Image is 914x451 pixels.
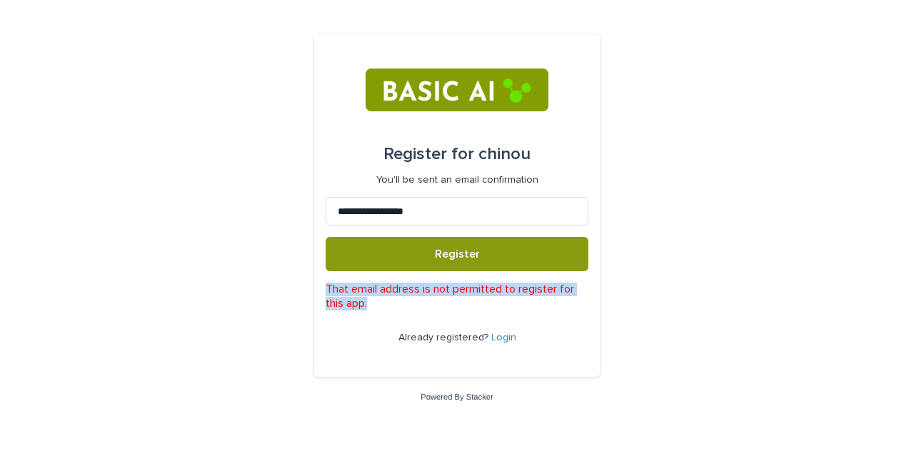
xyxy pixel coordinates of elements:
p: You'll be sent an email confirmation [376,174,538,186]
div: chinou [383,134,531,174]
button: Register [326,237,588,271]
span: Register [435,248,480,260]
a: Login [491,333,516,343]
span: Register for [383,146,474,163]
p: That email address is not permitted to register for this app. [326,283,588,310]
span: Already registered? [398,333,491,343]
img: RtIB8pj2QQiOZo6waziI [366,69,548,111]
a: Powered By Stacker [421,392,493,401]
